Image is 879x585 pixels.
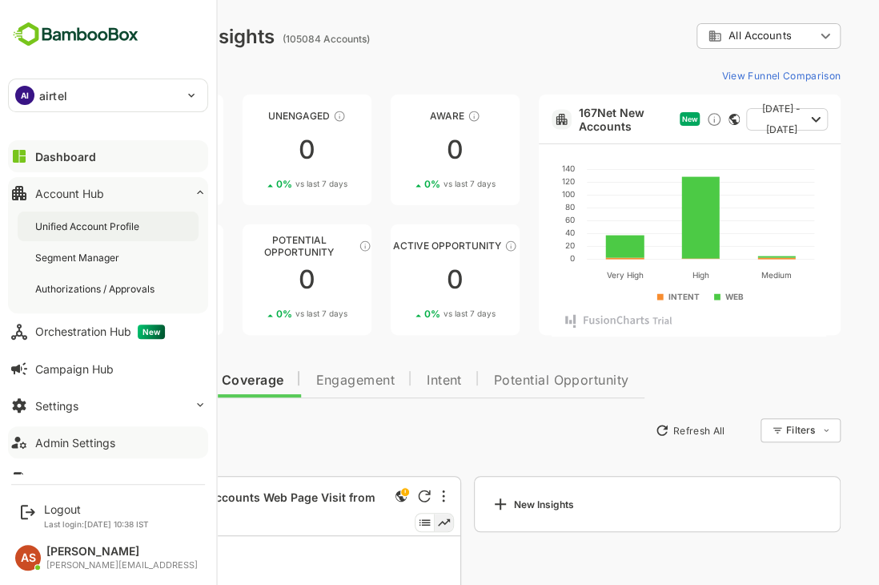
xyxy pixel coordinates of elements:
div: 0 [38,137,167,163]
span: New [626,115,642,123]
a: 167Net New Accounts [522,106,617,133]
div: Orchestration Hub [35,325,165,339]
span: vs last 7 days [239,178,291,190]
div: Admin Settings [35,436,115,450]
span: All Accounts [672,30,735,42]
text: 120 [506,176,519,186]
div: [PERSON_NAME] [46,545,198,559]
div: These accounts have not shown enough engagement and need nurturing [277,110,290,123]
button: Campaign Hub [8,353,208,385]
div: [PERSON_NAME][EMAIL_ADDRESS] [46,560,198,571]
div: Engaged [38,240,167,252]
a: -- Accounts Accounts Web Page Visit from sourceDescription not present [81,490,335,522]
button: Account Hub [8,177,208,209]
p: Last login: [DATE] 10:38 IST [44,519,149,529]
div: 0 % [72,308,143,320]
div: New Insights [435,494,518,514]
span: Engagement [259,374,339,387]
div: Segment Manager [35,251,122,264]
a: UnreachedThese accounts have not been engaged with for a defined time period00%vs last 7 days [38,95,167,205]
div: These accounts have not been engaged with for a defined time period [129,110,142,123]
div: AI [15,86,34,105]
span: vs last 7 days [387,308,439,320]
div: 0 % [368,178,439,190]
text: 140 [506,163,519,173]
span: vs last 7 days [387,178,439,190]
span: -- Accounts Accounts Web Page Visit from source [81,490,329,522]
div: More [386,490,389,502]
button: Orchestration HubNew [8,316,208,348]
div: 0 [335,137,464,163]
div: Dashboard [35,150,96,163]
div: Unified Account Profile [35,220,142,233]
div: Account Hub [35,187,104,200]
button: Data Upload [8,463,208,495]
text: 0 [514,253,519,263]
div: 0 % [220,178,291,190]
div: 0 % [72,178,143,190]
div: Active Opportunity [335,240,464,252]
ag: (105084 Accounts) [227,33,319,45]
div: 0 [335,267,464,292]
div: All Accounts [652,29,759,43]
a: EngagedThese accounts are warm, further nurturing would qualify them to MQAs00%vs last 7 days [38,224,167,335]
span: vs last 7 days [91,308,143,320]
p: airtel [39,87,67,104]
button: Admin Settings [8,426,208,458]
text: 20 [509,240,519,250]
div: 0 [187,267,315,292]
div: Filters [728,416,785,445]
text: 60 [509,215,519,224]
button: View Funnel Comparison [659,63,785,88]
div: Dashboard Insights [38,25,219,48]
div: 0 [38,267,167,292]
div: Filters [730,424,759,436]
button: Settings [8,389,208,422]
div: All Accounts [640,21,785,52]
div: Settings [35,399,78,413]
text: High [636,270,653,280]
div: AS [15,545,41,571]
div: Refresh [362,490,375,502]
div: Authorizations / Approvals [35,282,158,296]
span: New [138,325,165,339]
div: Unreached [38,110,167,122]
text: 40 [509,228,519,237]
div: These accounts have just entered the buying cycle and need further nurturing [411,110,424,123]
div: Logout [44,502,149,516]
div: Potential Opportunity [187,240,315,252]
div: AIairtel [9,79,207,111]
span: [DATE] - [DATE] [703,99,748,140]
button: [DATE] - [DATE] [690,108,772,131]
div: Data Upload [35,473,101,486]
div: Aware [335,110,464,122]
div: Unengaged [187,110,315,122]
img: BambooboxFullLogoMark.5f36c76dfaba33ec1ec1367b70bb1252.svg [8,19,143,50]
button: Dashboard [8,140,208,172]
a: UnengagedThese accounts have not shown enough engagement and need nurturing00%vs last 7 days [187,95,315,205]
text: Medium [705,270,736,280]
span: Intent [371,374,406,387]
div: These accounts have open opportunities which might be at any of the Sales Stages [448,240,461,252]
div: 0 % [220,308,291,320]
a: New Insights [418,476,785,532]
button: New Insights [38,416,155,445]
text: Very High [551,270,588,280]
div: This is a global insight. Segment selection is not applicable for this view [335,486,355,508]
div: Description not present [122,504,138,522]
a: Potential OpportunityThese accounts are MQAs and can be passed on to Inside Sales00%vs last 7 days [187,224,315,335]
div: This card does not support filter and segments [672,114,684,125]
a: Active OpportunityThese accounts have open opportunities which might be at any of the Sales Stage... [335,224,464,335]
a: AwareThese accounts have just entered the buying cycle and need further nurturing00%vs last 7 days [335,95,464,205]
div: Discover new ICP-fit accounts showing engagement — via intent surges, anonymous website visits, L... [650,111,666,127]
div: These accounts are warm, further nurturing would qualify them to MQAs [122,240,134,252]
span: Potential Opportunity [438,374,573,387]
button: Refresh All [592,418,676,443]
div: 0 % [368,308,439,320]
span: vs last 7 days [91,178,143,190]
div: Campaign Hub [35,362,114,376]
text: 80 [509,202,519,212]
span: vs last 7 days [239,308,291,320]
text: 100 [506,189,519,199]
